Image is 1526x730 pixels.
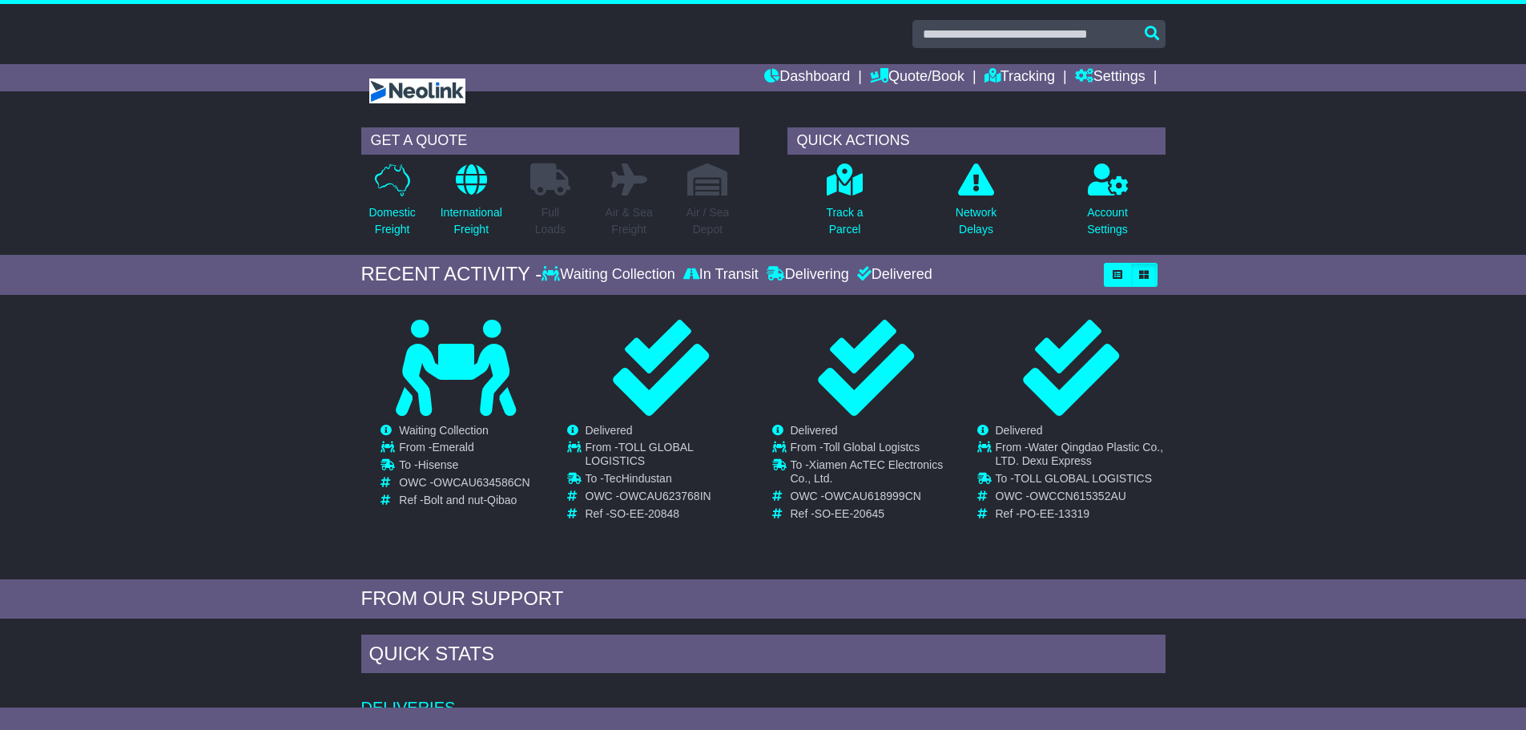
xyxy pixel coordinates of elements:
a: Dashboard [764,64,850,91]
td: To - [996,472,1165,490]
td: From - [586,441,755,472]
td: Ref - [791,507,960,521]
td: To - [791,458,960,490]
td: OWC - [791,490,960,507]
td: Ref - [399,494,529,507]
span: PO-EE-13319 [1020,507,1089,520]
div: Delivering [763,266,853,284]
span: SO-EE-20848 [610,507,679,520]
td: Ref - [586,507,755,521]
span: Hisense [418,458,459,471]
div: FROM OUR SUPPORT [361,587,1166,611]
td: OWC - [996,490,1165,507]
a: Quote/Book [870,64,964,91]
span: TOLL GLOBAL LOGISTICS [586,441,694,467]
td: Ref - [996,507,1165,521]
div: RECENT ACTIVITY - [361,263,542,286]
p: Domestic Freight [368,204,415,238]
span: OWCAU623768IN [619,490,711,502]
span: Delivered [586,424,633,437]
span: OWCAU618999CN [824,490,921,502]
a: NetworkDelays [955,163,997,247]
span: Delivered [791,424,838,437]
td: To - [399,458,529,476]
span: OWCAU634586CN [433,476,530,489]
span: Toll Global Logistcs [823,441,920,454]
span: OWCCN615352AU [1029,490,1126,502]
td: From - [791,441,960,458]
td: From - [399,441,529,458]
div: Waiting Collection [542,266,678,284]
a: Tracking [984,64,1055,91]
span: SO-EE-20645 [815,507,884,520]
div: QUICK ACTIONS [787,127,1166,155]
td: From - [996,441,1165,472]
span: Bolt and nut-Qibao [424,494,517,506]
td: Deliveries [361,677,1166,718]
div: Quick Stats [361,635,1166,678]
div: GET A QUOTE [361,127,739,155]
td: To - [586,472,755,490]
p: Full Loads [530,204,570,238]
a: Track aParcel [825,163,864,247]
p: Network Delays [956,204,997,238]
a: DomesticFreight [368,163,416,247]
td: OWC - [586,490,755,507]
span: TecHindustan [604,472,672,485]
a: AccountSettings [1086,163,1129,247]
p: Air / Sea Depot [686,204,730,238]
span: Xiamen AcTEC Electronics Co., Ltd. [791,458,944,485]
p: Track a Parcel [826,204,863,238]
span: Water Qingdao Plastic Co., LTD. Dexu Express [996,441,1164,467]
span: Delivered [996,424,1043,437]
a: InternationalFreight [440,163,503,247]
span: Emerald [433,441,474,454]
p: International Freight [441,204,502,238]
span: TOLL GLOBAL LOGISTICS [1014,472,1152,485]
p: Account Settings [1087,204,1128,238]
p: Air & Sea Freight [606,204,653,238]
div: Delivered [853,266,932,284]
td: OWC - [399,476,529,494]
div: In Transit [679,266,763,284]
a: Settings [1075,64,1146,91]
span: Waiting Collection [399,424,489,437]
